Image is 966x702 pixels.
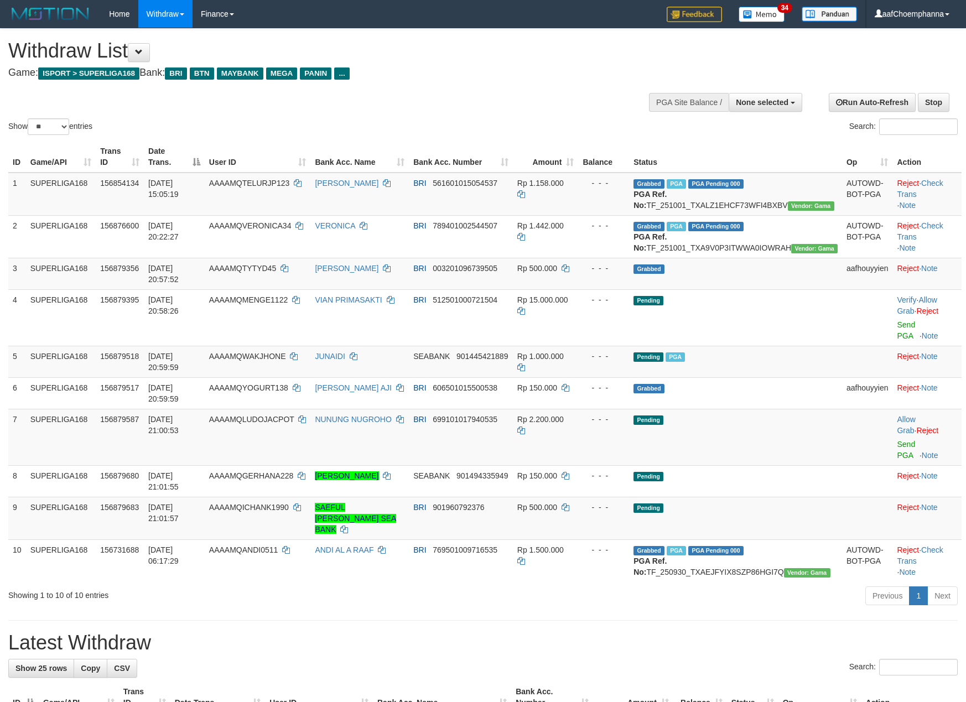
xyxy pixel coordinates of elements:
span: Copy 789401002544507 to clipboard [433,221,497,230]
span: BRI [413,179,426,188]
h4: Game: Bank: [8,67,633,79]
span: Grabbed [633,222,664,231]
td: TF_250930_TXAEJFYIX8SZP86HGI7Q [629,539,842,582]
span: PGA Pending [688,179,744,189]
td: AUTOWD-BOT-PGA [842,215,893,258]
label: Search: [849,118,958,135]
td: AUTOWD-BOT-PGA [842,539,893,582]
a: Show 25 rows [8,659,74,678]
a: Note [921,503,938,512]
span: Copy 769501009716535 to clipboard [433,545,497,554]
select: Showentries [28,118,69,135]
img: Feedback.jpg [667,7,722,22]
span: Copy 901494335949 to clipboard [456,471,508,480]
span: Copy 561601015054537 to clipboard [433,179,497,188]
th: User ID: activate to sort column ascending [205,141,311,173]
a: Note [921,352,938,361]
span: Rp 2.200.000 [517,415,564,424]
span: Copy 901445421889 to clipboard [456,352,508,361]
span: Pending [633,503,663,513]
a: [PERSON_NAME] [315,264,378,273]
td: 8 [8,465,26,497]
a: SAEFUL [PERSON_NAME] SEA BANK [315,503,396,534]
td: aafhouyyien [842,377,893,409]
th: Bank Acc. Number: activate to sort column ascending [409,141,513,173]
span: CSV [114,664,130,673]
a: Note [922,451,938,460]
td: · [892,409,962,465]
a: Next [927,586,958,605]
span: 156731688 [100,545,139,554]
span: Copy 699101017940535 to clipboard [433,415,497,424]
span: Copy 901960792376 to clipboard [433,503,484,512]
a: Reject [897,179,919,188]
a: VIAN PRIMASAKTI [315,295,382,304]
span: AAAAMQWAKJHONE [209,352,286,361]
th: Action [892,141,962,173]
span: Rp 150.000 [517,471,557,480]
span: Copy 003201096739505 to clipboard [433,264,497,273]
th: Trans ID: activate to sort column ascending [96,141,144,173]
a: [PERSON_NAME] AJI [315,383,391,392]
a: JUNAIDI [315,352,345,361]
span: Rp 1.500.000 [517,545,564,554]
a: Stop [918,93,949,112]
a: [PERSON_NAME] [315,471,378,480]
span: BRI [413,264,426,273]
a: Note [899,243,916,252]
span: ISPORT > SUPERLIGA168 [38,67,139,80]
th: Game/API: activate to sort column ascending [26,141,96,173]
span: BRI [413,503,426,512]
a: Note [921,383,938,392]
div: - - - [583,470,625,481]
span: Show 25 rows [15,664,67,673]
th: Bank Acc. Name: activate to sort column ascending [310,141,409,173]
span: Marked by aafromsomean [667,546,686,555]
span: 156854134 [100,179,139,188]
span: 156879395 [100,295,139,304]
a: Reject [897,264,919,273]
span: Marked by aafsengchandara [667,222,686,231]
span: ... [334,67,349,80]
td: SUPERLIGA168 [26,215,96,258]
input: Search: [879,659,958,675]
a: Reject [897,221,919,230]
span: BRI [165,67,186,80]
td: · · [892,215,962,258]
td: · [892,465,962,497]
a: NUNUNG NUGROHO [315,415,391,424]
td: SUPERLIGA168 [26,377,96,409]
span: MEGA [266,67,298,80]
span: Grabbed [633,384,664,393]
td: SUPERLIGA168 [26,497,96,539]
label: Show entries [8,118,92,135]
th: Balance [578,141,629,173]
span: 156879517 [100,383,139,392]
span: [DATE] 20:58:26 [148,295,179,315]
td: aafhouyyien [842,258,893,289]
span: AAAAMQYOGURT138 [209,383,288,392]
a: Send PGA [897,440,915,460]
span: Grabbed [633,179,664,189]
span: AAAAMQANDI0511 [209,545,278,554]
span: [DATE] 21:01:55 [148,471,179,491]
span: Rp 500.000 [517,503,557,512]
a: Reject [917,426,939,435]
a: Reject [897,503,919,512]
td: 10 [8,539,26,582]
span: PANIN [300,67,331,80]
span: [DATE] 06:17:29 [148,545,179,565]
span: Rp 15.000.000 [517,295,568,304]
a: Check Trans [897,545,943,565]
span: AAAAMQMENGE1122 [209,295,288,304]
span: 156879587 [100,415,139,424]
a: Previous [865,586,910,605]
span: 156879683 [100,503,139,512]
span: Copy 606501015500538 to clipboard [433,383,497,392]
td: · [892,377,962,409]
a: Allow Grab [897,415,915,435]
span: Rp 1.442.000 [517,221,564,230]
td: · · [892,539,962,582]
span: [DATE] 21:00:53 [148,415,179,435]
a: Note [921,264,938,273]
